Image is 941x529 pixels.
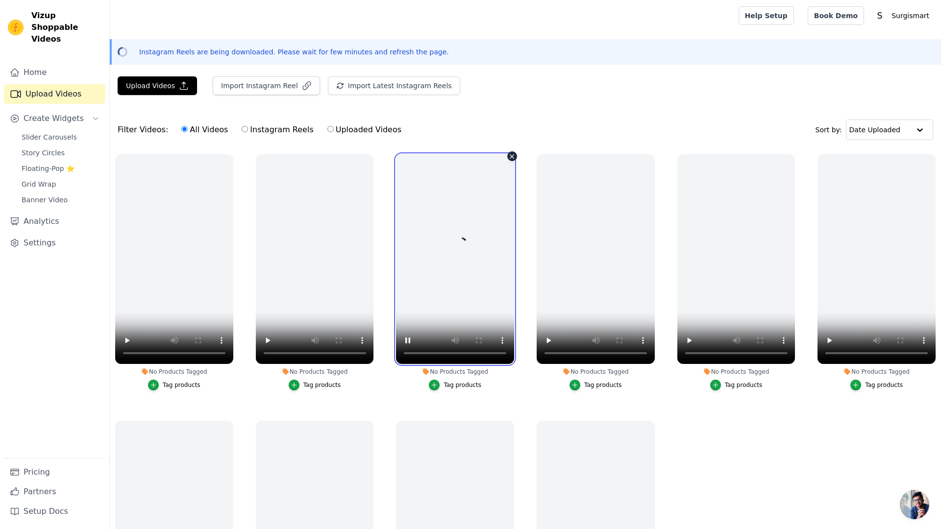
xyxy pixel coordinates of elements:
[22,148,65,158] span: Story Circles
[8,20,24,35] img: Vizup
[4,233,105,253] a: Settings
[877,11,883,21] text: S
[213,76,320,95] button: Import Instagram Reel
[24,113,84,124] span: Create Widgets
[22,179,56,189] span: Grid Wrap
[677,368,795,376] div: No Products Tagged
[241,123,314,136] label: Instagram Reels
[148,380,200,390] button: Tag products
[181,126,188,132] input: All Videos
[22,132,77,142] span: Slider Carousels
[888,7,933,24] p: Surgismart
[808,6,864,25] a: Book Demo
[118,119,407,141] div: Filter Videos:
[429,380,481,390] button: Tag products
[4,482,105,502] a: Partners
[865,381,903,389] div: Tag products
[4,462,105,482] a: Pricing
[507,151,517,161] button: Video Delete
[850,380,903,390] button: Tag products
[4,502,105,521] a: Setup Docs
[163,381,200,389] div: Tag products
[22,195,68,205] span: Banner Video
[16,177,105,191] a: Grid Wrap
[4,109,105,128] button: Create Widgets
[31,10,101,45] span: Vizup Shoppable Videos
[584,381,622,389] div: Tag products
[181,123,228,136] label: All Videos
[900,490,929,519] div: Open chat
[139,47,449,57] p: Instagram Reels are being downloaded. Please wait for few minutes and refresh the page.
[4,84,105,104] a: Upload Videos
[327,123,402,136] label: Uploaded Videos
[444,381,481,389] div: Tag products
[327,126,334,132] input: Uploaded Videos
[115,368,233,376] div: No Products Tagged
[16,146,105,160] a: Story Circles
[396,368,514,376] div: No Products Tagged
[16,130,105,144] a: Slider Carousels
[725,381,763,389] div: Tag products
[817,368,936,376] div: No Products Tagged
[118,76,197,95] button: Upload Videos
[303,381,341,389] div: Tag products
[16,162,105,175] a: Floating-Pop ⭐
[22,164,74,173] span: Floating-Pop ⭐
[4,63,105,82] a: Home
[739,6,794,25] a: Help Setup
[328,76,460,95] button: Import Latest Instagram Reels
[4,212,105,231] a: Analytics
[16,193,105,207] a: Banner Video
[816,120,934,140] div: Sort by:
[872,7,933,24] button: S Surgismart
[537,368,655,376] div: No Products Tagged
[289,380,341,390] button: Tag products
[256,368,374,376] div: No Products Tagged
[242,126,248,132] input: Instagram Reels
[710,380,763,390] button: Tag products
[570,380,622,390] button: Tag products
